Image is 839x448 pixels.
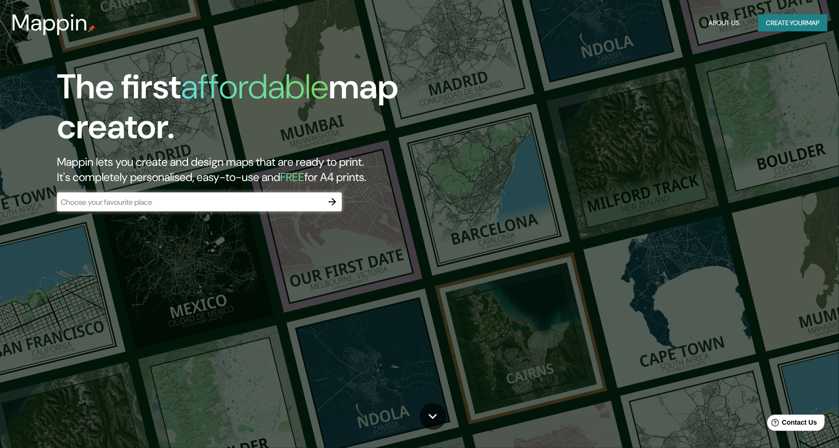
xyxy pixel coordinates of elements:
h1: The first map creator. [57,67,477,154]
button: Create yourmap [758,14,828,32]
h1: affordable [181,65,329,109]
button: About Us [705,14,743,32]
iframe: Help widget launcher [754,411,829,438]
img: mappin-pin [88,25,95,32]
h5: FREE [280,170,304,184]
input: Choose your favourite place [57,197,323,208]
h2: Mappin lets you create and design maps that are ready to print. It's completely personalised, eas... [57,154,477,185]
h3: Mappin [11,10,88,36]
